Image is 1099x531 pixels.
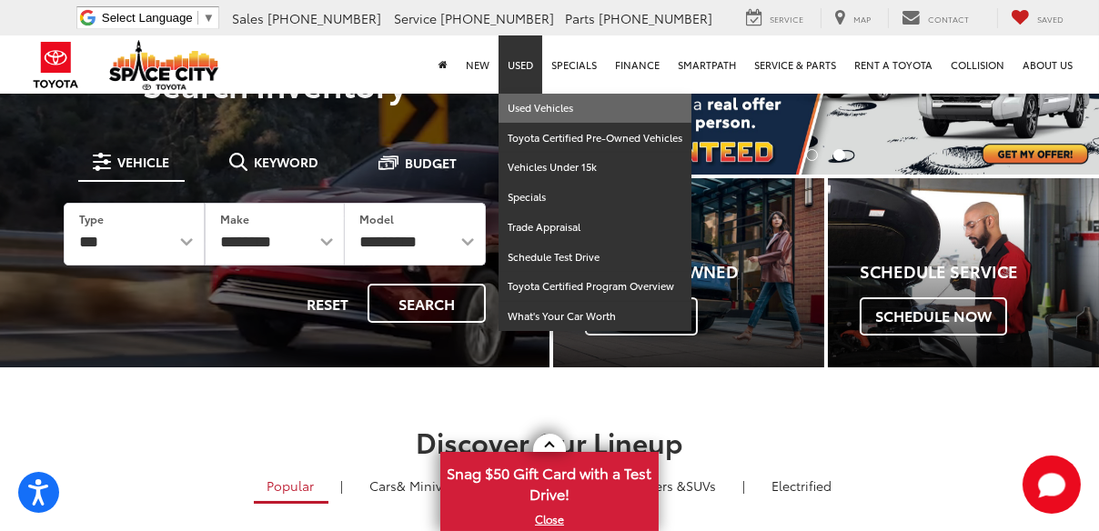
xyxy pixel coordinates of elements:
[254,470,328,504] a: Popular
[606,35,669,94] a: Finance
[860,263,1099,281] h4: Schedule Service
[499,302,691,331] a: What's Your Car Worth
[860,297,1007,336] span: Schedule Now
[499,213,691,243] a: Trade Appraisal
[394,9,437,27] span: Service
[928,13,969,25] span: Contact
[828,178,1099,368] a: Schedule Service Schedule Now
[997,8,1077,28] a: My Saved Vehicles
[359,211,394,226] label: Model
[942,35,1013,94] a: Collision
[357,470,472,501] a: Cars
[440,9,554,27] span: [PHONE_NUMBER]
[255,155,319,168] span: Keyword
[291,284,364,323] button: Reset
[429,35,457,94] a: Home
[220,211,249,226] label: Make
[499,94,691,124] a: Used Vehicles
[499,272,691,302] a: Toyota Certified Program Overview
[337,476,348,495] li: |
[102,11,193,25] span: Select Language
[739,476,751,495] li: |
[102,11,215,25] a: Select Language​
[499,153,691,183] a: Vehicles Under 15k
[845,35,942,94] a: Rent a Toyota
[38,65,511,102] h3: Search Inventory
[457,35,499,94] a: New
[197,11,198,25] span: ​
[853,13,871,25] span: Map
[31,426,1068,456] h2: Discover Our Lineup
[1013,35,1082,94] a: About Us
[203,11,215,25] span: ▼
[499,35,542,94] a: Used
[828,178,1099,368] div: Toyota
[232,9,264,27] span: Sales
[499,124,691,154] a: Toyota Certified Pre-Owned Vehicles
[109,40,218,90] img: Space City Toyota
[79,211,104,226] label: Type
[888,8,983,28] a: Contact
[669,35,745,94] a: SmartPath
[118,155,170,168] span: Vehicle
[267,9,381,27] span: [PHONE_NUMBER]
[745,35,845,94] a: Service & Parts
[759,470,846,501] a: Electrified
[398,476,459,495] span: & Minivan
[565,9,595,27] span: Parts
[585,263,824,281] h4: Shop Pre-Owned
[368,284,486,323] button: Search
[599,9,712,27] span: [PHONE_NUMBER]
[833,149,845,161] li: Go to slide number 2.
[1023,456,1081,514] svg: Start Chat
[1037,13,1064,25] span: Saved
[542,35,606,94] a: Specials
[806,149,818,161] li: Go to slide number 1.
[770,13,803,25] span: Service
[593,470,731,501] a: SUVs
[406,156,458,169] span: Budget
[732,8,817,28] a: Service
[499,183,691,213] a: Specials
[1023,456,1081,514] button: Toggle Chat Window
[499,243,691,273] a: Schedule Test Drive
[442,454,657,509] span: Snag $50 Gift Card with a Test Drive!
[22,35,90,95] img: Toyota
[821,8,884,28] a: Map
